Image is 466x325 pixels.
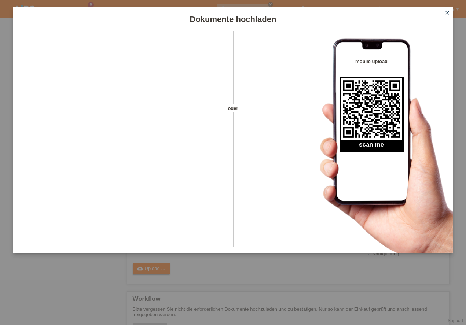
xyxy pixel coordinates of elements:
iframe: Upload [24,49,220,233]
h4: mobile upload [340,59,404,64]
span: oder [220,104,246,112]
h1: Dokumente hochladen [13,15,453,24]
a: close [443,9,452,18]
i: close [444,10,450,16]
h2: scan me [340,141,404,152]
